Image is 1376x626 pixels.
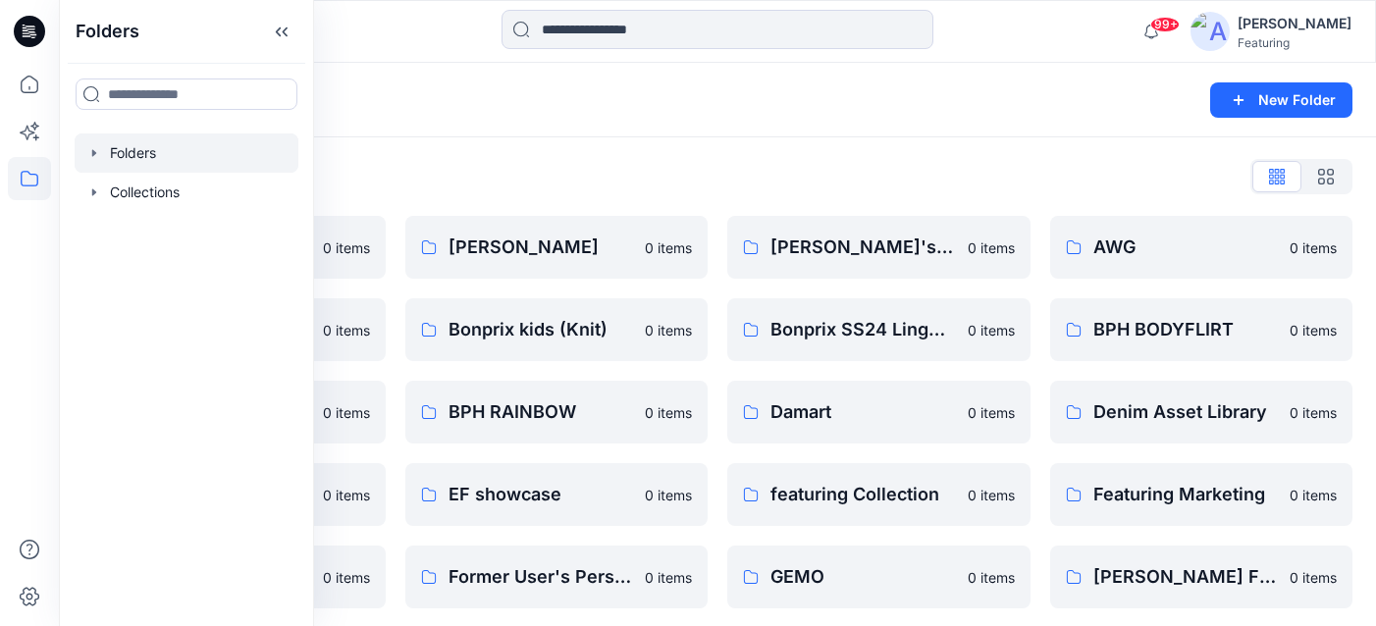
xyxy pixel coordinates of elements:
[770,563,956,591] p: GEMO
[1093,398,1279,426] p: Denim Asset Library
[770,398,956,426] p: Damart
[1191,12,1230,51] img: avatar
[1050,381,1353,443] a: Denim Asset Library0 items
[727,463,1031,526] a: featuring Collection0 items
[405,546,709,608] a: Former User's Personal Zone0 items
[1093,234,1279,261] p: AWG
[770,316,956,343] p: Bonprix SS24 Lingerie Collection
[645,237,692,258] p: 0 items
[323,320,370,340] p: 0 items
[727,216,1031,279] a: [PERSON_NAME]'s Personal Zone0 items
[1210,82,1352,118] button: New Folder
[1290,320,1337,340] p: 0 items
[323,402,370,423] p: 0 items
[1093,316,1279,343] p: BPH BODYFLIRT
[1050,216,1353,279] a: AWG0 items
[1238,35,1351,50] div: Featuring
[645,567,692,588] p: 0 items
[323,567,370,588] p: 0 items
[1290,237,1337,258] p: 0 items
[405,381,709,443] a: BPH RAINBOW0 items
[1150,17,1180,32] span: 99+
[645,320,692,340] p: 0 items
[770,234,956,261] p: [PERSON_NAME]'s Personal Zone
[405,463,709,526] a: EF showcase0 items
[1093,563,1279,591] p: [PERSON_NAME] Finnland
[645,485,692,505] p: 0 items
[1290,485,1337,505] p: 0 items
[727,546,1031,608] a: GEMO0 items
[968,402,1015,423] p: 0 items
[323,237,370,258] p: 0 items
[449,481,634,508] p: EF showcase
[1050,546,1353,608] a: [PERSON_NAME] Finnland0 items
[968,237,1015,258] p: 0 items
[449,316,634,343] p: Bonprix kids (Knit)
[968,485,1015,505] p: 0 items
[727,298,1031,361] a: Bonprix SS24 Lingerie Collection0 items
[1290,567,1337,588] p: 0 items
[1093,481,1279,508] p: Featuring Marketing
[1050,298,1353,361] a: BPH BODYFLIRT0 items
[449,398,634,426] p: BPH RAINBOW
[1290,402,1337,423] p: 0 items
[1050,463,1353,526] a: Featuring Marketing0 items
[968,320,1015,340] p: 0 items
[405,298,709,361] a: Bonprix kids (Knit)0 items
[405,216,709,279] a: [PERSON_NAME]0 items
[727,381,1031,443] a: Damart0 items
[645,402,692,423] p: 0 items
[449,563,634,591] p: Former User's Personal Zone
[449,234,634,261] p: [PERSON_NAME]
[1238,12,1351,35] div: [PERSON_NAME]
[770,481,956,508] p: featuring Collection
[323,485,370,505] p: 0 items
[968,567,1015,588] p: 0 items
